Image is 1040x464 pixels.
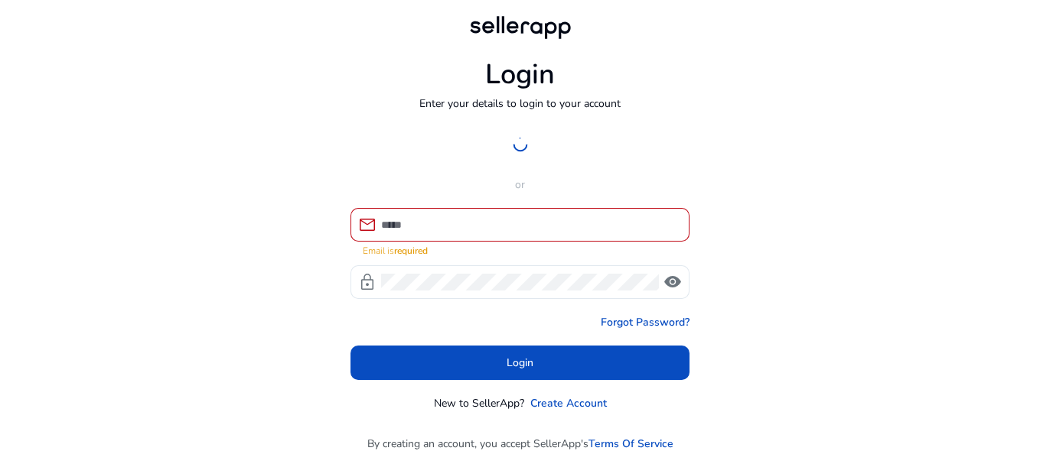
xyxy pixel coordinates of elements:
[363,242,677,258] mat-error: Email is
[434,395,524,411] p: New to SellerApp?
[663,273,682,291] span: visibility
[588,436,673,452] a: Terms Of Service
[358,273,377,291] span: lock
[350,177,690,193] p: or
[358,216,377,234] span: mail
[507,355,533,371] span: Login
[530,395,607,411] a: Create Account
[394,245,428,257] strong: required
[350,346,690,380] button: Login
[601,314,690,330] a: Forgot Password?
[419,96,621,112] p: Enter your details to login to your account
[485,58,555,91] h1: Login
